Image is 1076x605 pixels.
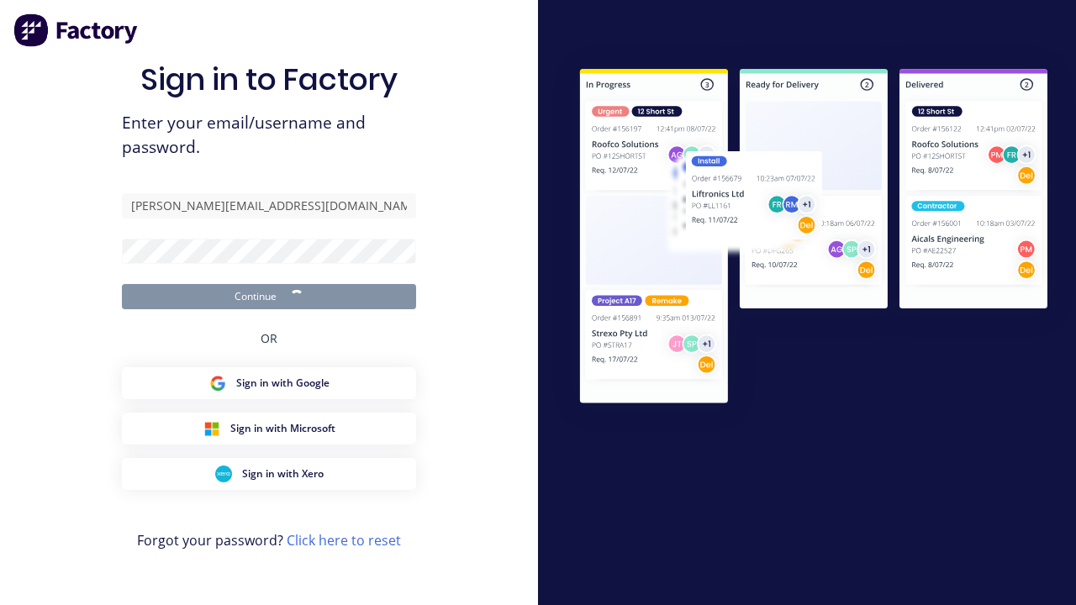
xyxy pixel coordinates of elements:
span: Enter your email/username and password. [122,111,416,160]
img: Factory [13,13,140,47]
div: OR [261,309,277,367]
h1: Sign in to Factory [140,61,398,97]
img: Xero Sign in [215,466,232,482]
button: Continue [122,284,416,309]
button: Microsoft Sign inSign in with Microsoft [122,413,416,445]
img: Google Sign in [209,375,226,392]
span: Sign in with Google [236,376,330,391]
span: Forgot your password? [137,530,401,550]
img: Microsoft Sign in [203,420,220,437]
a: Click here to reset [287,531,401,550]
input: Email/Username [122,193,416,218]
button: Google Sign inSign in with Google [122,367,416,399]
img: Sign in [551,43,1076,434]
button: Xero Sign inSign in with Xero [122,458,416,490]
span: Sign in with Microsoft [230,421,335,436]
span: Sign in with Xero [242,466,324,481]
